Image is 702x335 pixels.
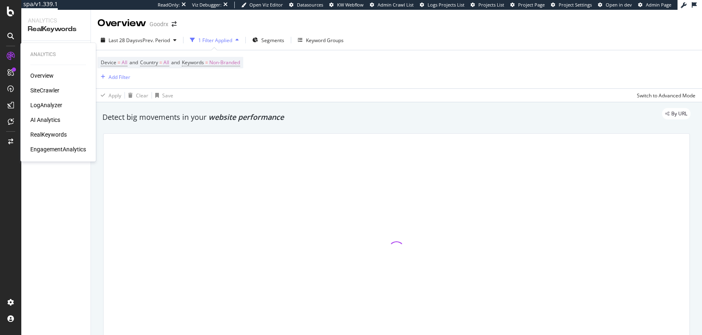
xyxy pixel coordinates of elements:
[28,16,84,25] div: Analytics
[306,37,344,44] div: Keyword Groups
[205,59,208,66] span: =
[171,59,180,66] span: and
[261,37,284,44] span: Segments
[192,2,222,8] div: Viz Debugger:
[30,51,86,58] div: Analytics
[109,37,138,44] span: Last 28 Days
[241,2,283,8] a: Open Viz Editor
[187,34,242,47] button: 1 Filter Applied
[162,92,173,99] div: Save
[646,2,671,8] span: Admin Page
[198,37,232,44] div: 1 Filter Applied
[294,34,347,47] button: Keyword Groups
[97,72,130,82] button: Add Filter
[138,37,170,44] span: vs Prev. Period
[109,74,130,81] div: Add Filter
[30,72,54,80] a: Overview
[518,2,545,8] span: Project Page
[101,59,116,66] span: Device
[249,34,288,47] button: Segments
[598,2,632,8] a: Open in dev
[30,145,86,153] a: EngagementAnalytics
[638,2,671,8] a: Admin Page
[337,2,364,8] span: KW Webflow
[30,130,67,139] a: RealKeywords
[97,16,146,30] div: Overview
[129,59,138,66] span: and
[159,59,162,66] span: =
[637,92,695,99] div: Switch to Advanced Mode
[172,21,177,27] div: arrow-right-arrow-left
[30,116,60,124] a: AI Analytics
[370,2,414,8] a: Admin Crawl List
[140,59,158,66] span: Country
[420,2,464,8] a: Logs Projects List
[329,2,364,8] a: KW Webflow
[478,2,504,8] span: Projects List
[249,2,283,8] span: Open Viz Editor
[551,2,592,8] a: Project Settings
[428,2,464,8] span: Logs Projects List
[209,57,240,68] span: Non-Branded
[671,111,687,116] span: By URL
[109,92,121,99] div: Apply
[30,101,62,109] a: LogAnalyzer
[471,2,504,8] a: Projects List
[97,34,180,47] button: Last 28 DaysvsPrev. Period
[152,89,173,102] button: Save
[97,89,121,102] button: Apply
[149,20,168,28] div: Goodrx
[634,89,695,102] button: Switch to Advanced Mode
[125,89,148,102] button: Clear
[122,57,127,68] span: All
[297,2,323,8] span: Datasources
[118,59,120,66] span: =
[662,108,691,119] div: legacy label
[182,59,204,66] span: Keywords
[559,2,592,8] span: Project Settings
[158,2,180,8] div: ReadOnly:
[28,25,84,34] div: RealKeywords
[163,57,169,68] span: All
[289,2,323,8] a: Datasources
[136,92,148,99] div: Clear
[606,2,632,8] span: Open in dev
[510,2,545,8] a: Project Page
[30,86,59,94] a: SiteCrawler
[378,2,414,8] span: Admin Crawl List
